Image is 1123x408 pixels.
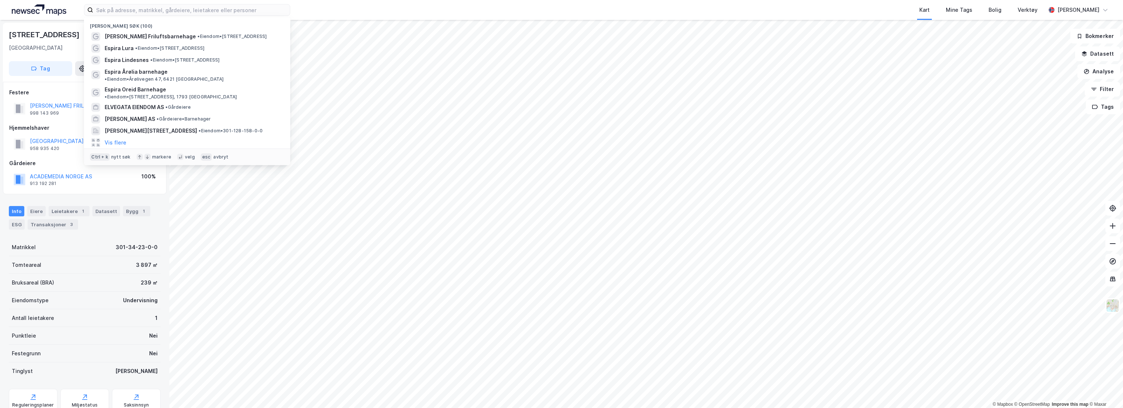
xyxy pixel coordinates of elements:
[213,154,228,160] div: avbryt
[157,116,211,122] span: Gårdeiere • Barnehager
[1086,100,1120,114] button: Tags
[105,115,155,123] span: [PERSON_NAME] AS
[105,94,237,100] span: Eiendom • [STREET_ADDRESS], 1793 [GEOGRAPHIC_DATA]
[116,243,158,252] div: 301-34-23-0-0
[105,94,107,100] span: •
[111,154,131,160] div: nytt søk
[30,110,59,116] div: 998 143 969
[1077,64,1120,79] button: Analyse
[1086,373,1123,408] div: Kontrollprogram for chat
[165,104,191,110] span: Gårdeiere
[9,206,24,216] div: Info
[9,29,81,41] div: [STREET_ADDRESS]
[105,32,196,41] span: [PERSON_NAME] Friluftsbarnehage
[30,181,56,186] div: 913 192 281
[12,243,36,252] div: Matrikkel
[1070,29,1120,43] button: Bokmerker
[155,314,158,322] div: 1
[115,367,158,376] div: [PERSON_NAME]
[919,6,930,14] div: Kart
[49,206,90,216] div: Leietakere
[9,159,160,168] div: Gårdeiere
[105,76,224,82] span: Eiendom • Årølivegen 47, 6421 [GEOGRAPHIC_DATA]
[136,261,158,269] div: 3 897 ㎡
[9,88,160,97] div: Festere
[92,206,120,216] div: Datasett
[105,56,149,64] span: Espira Lindesnes
[197,34,267,39] span: Eiendom • [STREET_ADDRESS]
[152,154,171,160] div: markere
[12,4,66,15] img: logo.a4113a55bc3d86da70a041830d287a7e.svg
[185,154,195,160] div: velg
[946,6,972,14] div: Mine Tags
[9,43,63,52] div: [GEOGRAPHIC_DATA]
[123,206,150,216] div: Bygg
[105,103,164,112] span: ELVEGATA EIENDOM AS
[9,219,25,230] div: ESG
[12,261,41,269] div: Tomteareal
[135,45,137,51] span: •
[12,402,54,408] div: Reguleringsplaner
[105,76,107,82] span: •
[84,17,290,31] div: [PERSON_NAME] søk (100)
[199,128,263,134] span: Eiendom • 301-128-158-0-0
[12,331,36,340] div: Punktleie
[30,146,59,151] div: 958 935 420
[157,116,159,122] span: •
[197,34,200,39] span: •
[140,208,147,215] div: 1
[1075,46,1120,61] button: Datasett
[105,138,126,147] button: Vis flere
[135,45,204,51] span: Eiendom • [STREET_ADDRESS]
[12,314,54,322] div: Antall leietakere
[150,57,220,63] span: Eiendom • [STREET_ADDRESS]
[1057,6,1099,14] div: [PERSON_NAME]
[1018,6,1038,14] div: Verktøy
[12,278,54,287] div: Bruksareal (BRA)
[149,331,158,340] div: Nei
[1086,373,1123,408] iframe: Chat Widget
[1014,402,1050,407] a: OpenStreetMap
[1052,402,1088,407] a: Improve this map
[12,349,41,358] div: Festegrunn
[105,85,166,94] span: Espira Oreid Barnehage
[9,123,160,132] div: Hjemmelshaver
[105,67,168,76] span: Espira Årølia barnehage
[141,278,158,287] div: 239 ㎡
[12,367,33,376] div: Tinglyst
[201,153,212,161] div: esc
[27,206,46,216] div: Eiere
[150,57,152,63] span: •
[93,4,290,15] input: Søk på adresse, matrikkel, gårdeiere, leietakere eller personer
[1106,299,1120,313] img: Z
[989,6,1001,14] div: Bolig
[124,402,149,408] div: Saksinnsyn
[993,402,1013,407] a: Mapbox
[149,349,158,358] div: Nei
[105,126,197,135] span: [PERSON_NAME][STREET_ADDRESS]
[90,153,110,161] div: Ctrl + k
[1085,82,1120,97] button: Filter
[123,296,158,305] div: Undervisning
[141,172,156,181] div: 100%
[9,61,72,76] button: Tag
[72,402,98,408] div: Miljøstatus
[105,44,134,53] span: Espira Lura
[68,221,75,228] div: 3
[28,219,78,230] div: Transaksjoner
[12,296,49,305] div: Eiendomstype
[199,128,201,133] span: •
[79,208,87,215] div: 1
[165,104,168,110] span: •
